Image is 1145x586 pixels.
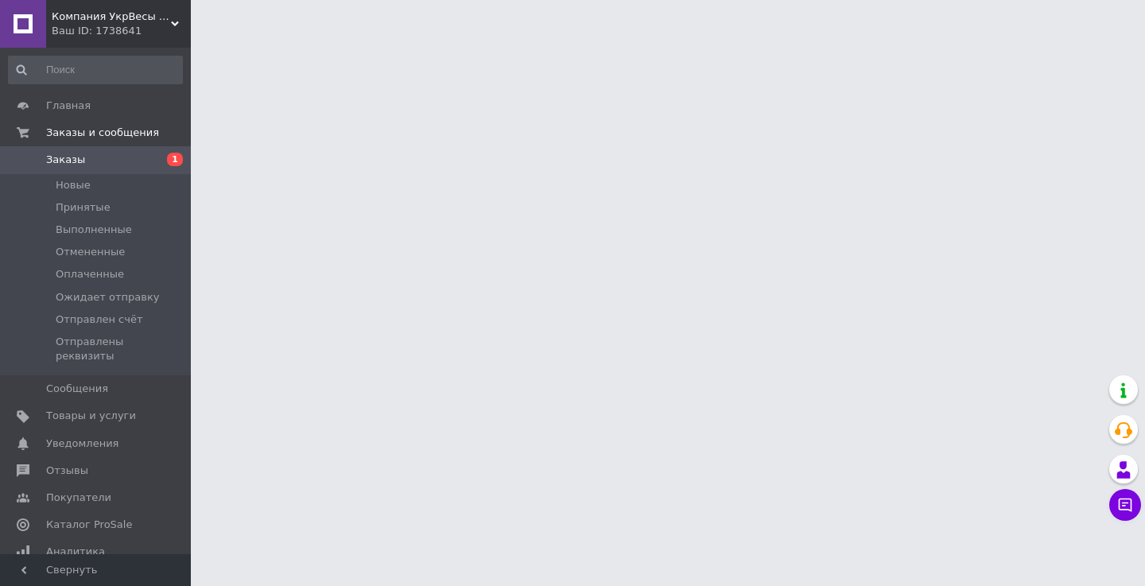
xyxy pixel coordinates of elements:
span: Ожидает отправку [56,290,160,305]
span: Отмененные [56,245,125,259]
button: Чат с покупателем [1109,489,1141,521]
span: Главная [46,99,91,113]
span: Уведомления [46,437,118,451]
span: Заказы [46,153,85,167]
span: Покупатели [46,491,111,505]
span: Отзывы [46,464,88,478]
span: Аналитика [46,545,105,559]
span: Новые [56,178,91,192]
span: Каталог ProSale [46,518,132,532]
span: Компания УкрВесы [Ukrvesi] [52,10,171,24]
span: Отправлен счёт [56,312,143,327]
span: Принятые [56,200,111,215]
span: 1 [167,153,183,166]
span: Сообщения [46,382,108,396]
span: Выполненные [56,223,132,237]
span: Отправлены реквизиты [56,335,181,363]
span: Товары и услуги [46,409,136,423]
span: Оплаченные [56,267,124,281]
input: Поиск [8,56,183,84]
span: Заказы и сообщения [46,126,159,140]
div: Ваш ID: 1738641 [52,24,191,38]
